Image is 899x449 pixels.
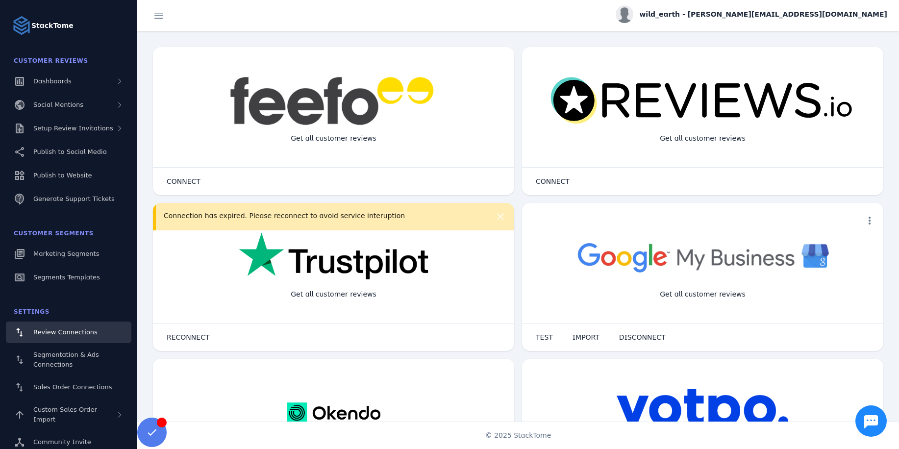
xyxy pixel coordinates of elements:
span: Customer Reviews [14,57,88,64]
span: CONNECT [536,178,570,185]
span: Setup Review Invitations [33,125,113,132]
button: RECONNECT [157,327,220,347]
button: IMPORT [563,327,609,347]
span: Review Connections [33,328,98,336]
span: Segments Templates [33,274,100,281]
span: Settings [14,308,50,315]
span: © 2025 StackTome [485,430,551,441]
a: Review Connections [6,322,131,343]
button: TEST [526,327,563,347]
span: Customer Segments [14,230,94,237]
span: Community Invite [33,438,91,446]
span: DISCONNECT [619,334,666,341]
img: feefo.png [228,76,439,125]
button: CONNECT [157,172,210,191]
img: Logo image [12,16,31,35]
span: CONNECT [167,178,200,185]
a: Segmentation & Ads Connections [6,345,131,374]
img: reviewsio.svg [550,76,856,125]
img: okendo.webp [287,388,380,437]
img: yotpo.png [616,388,789,437]
span: TEST [536,334,553,341]
span: Marketing Segments [33,250,99,257]
span: wild_earth - [PERSON_NAME][EMAIL_ADDRESS][DOMAIN_NAME] [639,9,887,20]
a: Sales Order Connections [6,376,131,398]
img: googlebusiness.png [571,232,834,281]
strong: StackTome [31,21,74,31]
div: Get all customer reviews [652,125,753,151]
span: Custom Sales Order Import [33,406,97,423]
span: Dashboards [33,77,72,85]
div: Get all customer reviews [283,125,384,151]
span: IMPORT [573,334,599,341]
a: Marketing Segments [6,243,131,265]
img: profile.jpg [616,5,633,23]
a: Segments Templates [6,267,131,288]
button: wild_earth - [PERSON_NAME][EMAIL_ADDRESS][DOMAIN_NAME] [616,5,887,23]
div: Get all customer reviews [652,281,753,307]
button: more [491,211,510,230]
span: Sales Order Connections [33,383,112,391]
a: Publish to Website [6,165,131,186]
span: Segmentation & Ads Connections [33,351,99,368]
div: Connection has expired. Please reconnect to avoid service interuption [164,211,472,221]
button: DISCONNECT [609,327,675,347]
span: Publish to Social Media [33,148,107,155]
span: Generate Support Tickets [33,195,115,202]
button: more [860,211,879,230]
a: Generate Support Tickets [6,188,131,210]
button: CONNECT [526,172,579,191]
span: RECONNECT [167,334,210,341]
div: Get all customer reviews [283,281,384,307]
img: trustpilot.png [239,232,428,281]
span: Publish to Website [33,172,92,179]
a: Publish to Social Media [6,141,131,163]
span: Social Mentions [33,101,83,108]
